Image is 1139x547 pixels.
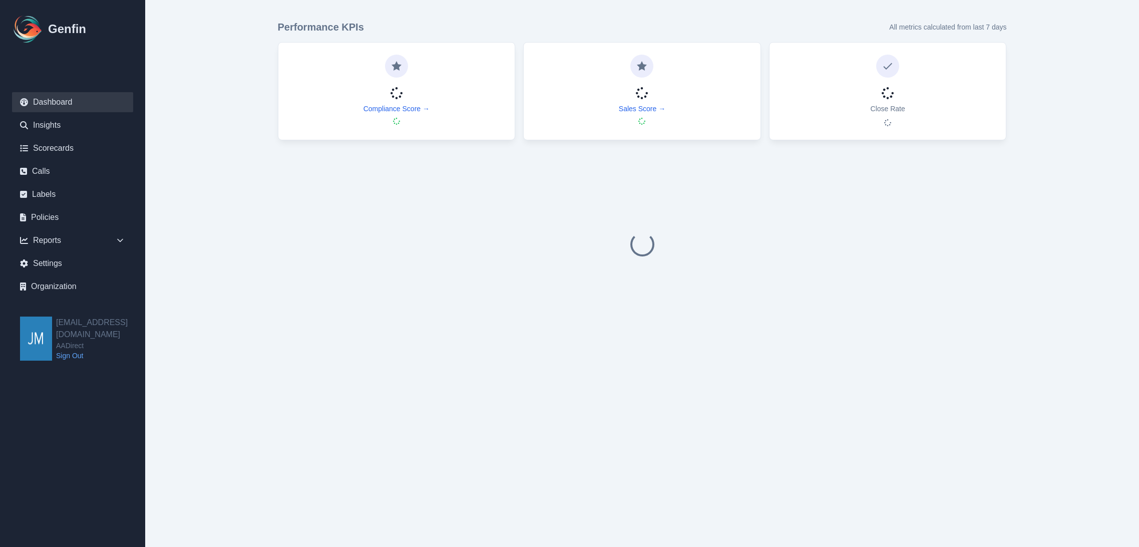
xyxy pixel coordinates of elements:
h1: Genfin [48,21,86,37]
a: Sign Out [56,351,145,361]
h3: Performance KPIs [278,20,364,34]
a: Dashboard [12,92,133,112]
h2: [EMAIL_ADDRESS][DOMAIN_NAME] [56,317,145,341]
a: Scorecards [12,138,133,158]
img: jmendoza@aadirect.com [20,317,52,361]
a: Calls [12,161,133,181]
div: Reports [12,230,133,250]
img: Logo [12,13,44,45]
a: Labels [12,184,133,204]
a: Settings [12,253,133,273]
a: Organization [12,277,133,297]
a: Compliance Score → [363,104,430,114]
p: All metrics calculated from last 7 days [889,22,1006,32]
p: Close Rate [871,104,905,114]
a: Insights [12,115,133,135]
a: Sales Score → [619,104,665,114]
a: Policies [12,207,133,227]
span: AADirect [56,341,145,351]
